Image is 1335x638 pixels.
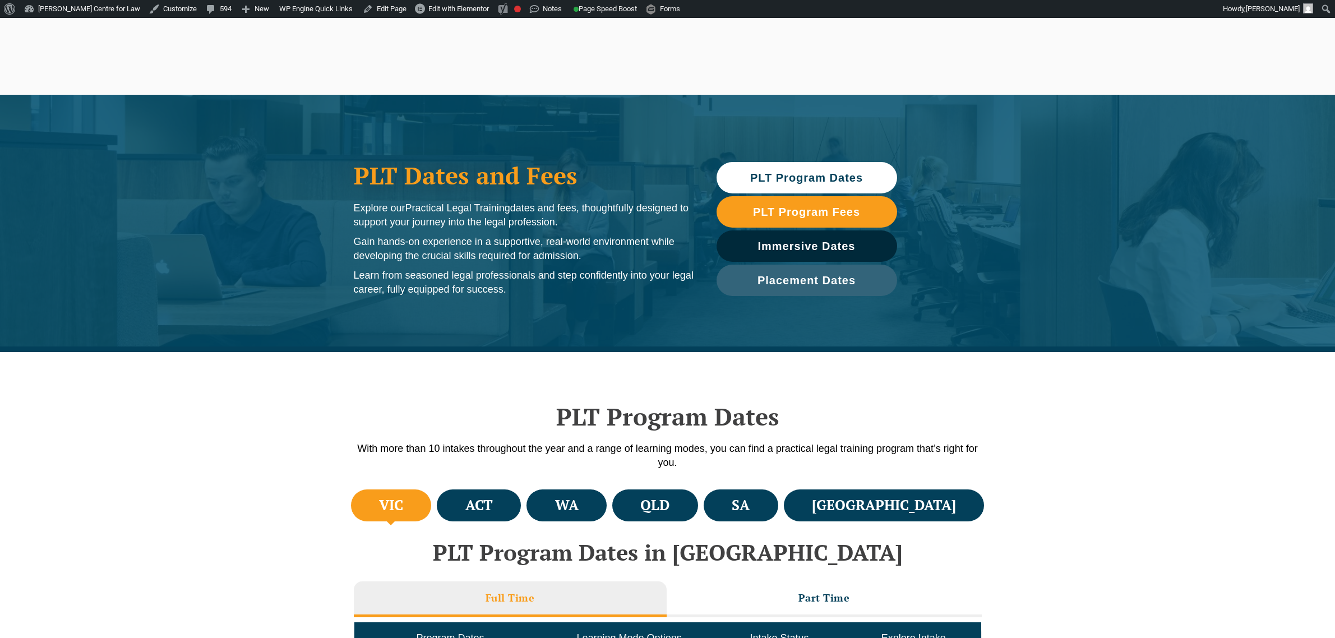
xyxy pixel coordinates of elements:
[379,496,403,515] h4: VIC
[486,591,535,604] h3: Full Time
[354,269,694,297] p: Learn from seasoned legal professionals and step confidently into your legal career, fully equipp...
[798,591,850,604] h3: Part Time
[555,496,579,515] h4: WA
[757,275,856,286] span: Placement Dates
[753,206,860,218] span: PLT Program Fees
[717,230,897,262] a: Immersive Dates
[1246,4,1300,13] span: [PERSON_NAME]
[717,162,897,193] a: PLT Program Dates
[750,172,863,183] span: PLT Program Dates
[354,161,694,189] h1: PLT Dates and Fees
[348,403,987,431] h2: PLT Program Dates
[405,202,510,214] span: Practical Legal Training
[812,496,956,515] h4: [GEOGRAPHIC_DATA]
[732,496,750,515] h4: SA
[428,4,489,13] span: Edit with Elementor
[758,241,856,252] span: Immersive Dates
[348,442,987,470] p: With more than 10 intakes throughout the year and a range of learning modes, you can find a pract...
[717,265,897,296] a: Placement Dates
[640,496,669,515] h4: QLD
[348,540,987,565] h2: PLT Program Dates in [GEOGRAPHIC_DATA]
[514,6,521,12] div: Focus keyphrase not set
[354,235,694,263] p: Gain hands-on experience in a supportive, real-world environment while developing the crucial ski...
[717,196,897,228] a: PLT Program Fees
[465,496,493,515] h4: ACT
[354,201,694,229] p: Explore our dates and fees, thoughtfully designed to support your journey into the legal profession.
